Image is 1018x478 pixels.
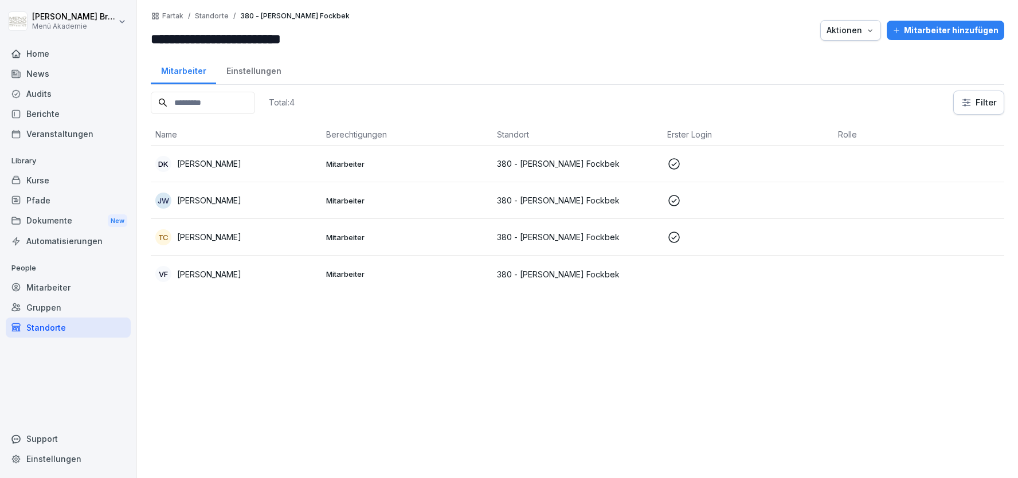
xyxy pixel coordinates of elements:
[155,193,171,209] div: JW
[497,268,659,280] p: 380 - [PERSON_NAME] Fockbek
[6,190,131,210] a: Pfade
[155,156,171,172] div: DK
[326,232,488,242] p: Mitarbeiter
[833,124,1004,146] th: Rolle
[322,124,492,146] th: Berechtigungen
[820,20,881,41] button: Aktionen
[497,158,659,170] p: 380 - [PERSON_NAME] Fockbek
[32,12,116,22] p: [PERSON_NAME] Bruns
[32,22,116,30] p: Menü Akademie
[195,12,229,20] p: Standorte
[188,12,190,20] p: /
[155,266,171,282] div: VF
[497,194,659,206] p: 380 - [PERSON_NAME] Fockbek
[961,97,997,108] div: Filter
[6,210,131,232] a: DokumenteNew
[827,24,875,37] div: Aktionen
[892,24,999,37] div: Mitarbeiter hinzufügen
[6,170,131,190] a: Kurse
[6,84,131,104] a: Audits
[6,104,131,124] a: Berichte
[6,297,131,318] a: Gruppen
[6,277,131,297] a: Mitarbeiter
[151,124,322,146] th: Name
[108,214,127,228] div: New
[326,269,488,279] p: Mitarbeiter
[177,268,241,280] p: [PERSON_NAME]
[6,449,131,469] a: Einstellungen
[6,210,131,232] div: Dokumente
[6,152,131,170] p: Library
[240,12,350,20] p: 380 - [PERSON_NAME] Fockbek
[497,231,659,243] p: 380 - [PERSON_NAME] Fockbek
[6,44,131,64] a: Home
[6,124,131,144] a: Veranstaltungen
[216,55,291,84] a: Einstellungen
[269,97,295,108] p: Total: 4
[887,21,1004,40] button: Mitarbeiter hinzufügen
[492,124,663,146] th: Standort
[177,231,241,243] p: [PERSON_NAME]
[177,158,241,170] p: [PERSON_NAME]
[6,259,131,277] p: People
[6,231,131,251] a: Automatisierungen
[326,195,488,206] p: Mitarbeiter
[663,124,833,146] th: Erster Login
[326,159,488,169] p: Mitarbeiter
[151,55,216,84] a: Mitarbeiter
[6,64,131,84] a: News
[233,12,236,20] p: /
[6,429,131,449] div: Support
[954,91,1004,114] button: Filter
[162,12,183,20] a: Fartak
[177,194,241,206] p: [PERSON_NAME]
[6,318,131,338] a: Standorte
[155,229,171,245] div: TC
